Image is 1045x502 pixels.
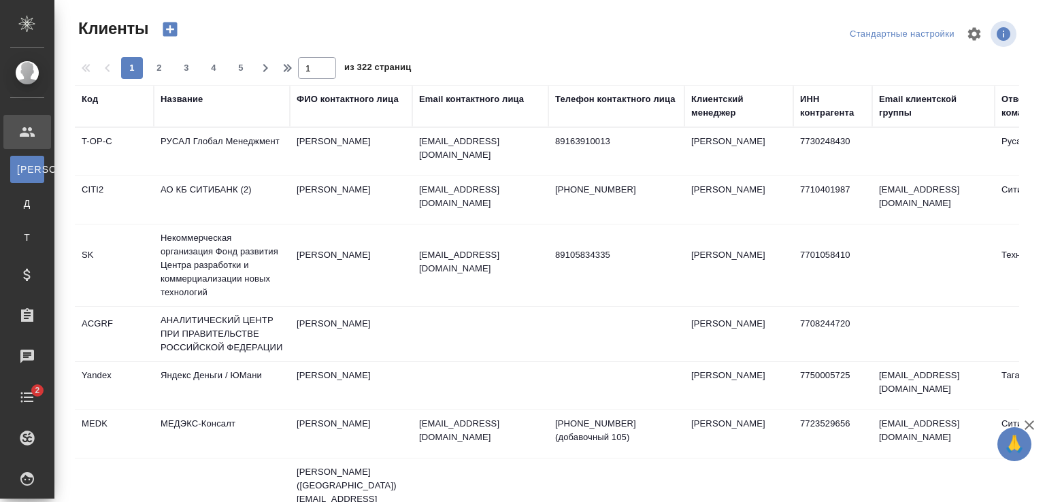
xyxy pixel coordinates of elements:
[793,310,872,358] td: 7708244720
[846,24,958,45] div: split button
[17,197,37,210] span: Д
[344,59,411,79] span: из 322 страниц
[10,156,44,183] a: [PERSON_NAME]
[793,362,872,409] td: 7750005725
[154,410,290,458] td: МЕДЭКС-Консалт
[154,224,290,306] td: Некоммерческая организация Фонд развития Центра разработки и коммерциализации новых технологий
[872,410,995,458] td: [EMAIL_ADDRESS][DOMAIN_NAME]
[3,380,51,414] a: 2
[148,61,170,75] span: 2
[419,417,542,444] p: [EMAIL_ADDRESS][DOMAIN_NAME]
[879,93,988,120] div: Email клиентской группы
[148,57,170,79] button: 2
[161,93,203,106] div: Название
[997,427,1031,461] button: 🙏
[17,163,37,176] span: [PERSON_NAME]
[991,21,1019,47] span: Посмотреть информацию
[555,417,678,444] p: [PHONE_NUMBER] (добавочный 105)
[793,410,872,458] td: 7723529656
[27,384,48,397] span: 2
[555,248,678,262] p: 89105834335
[872,176,995,224] td: [EMAIL_ADDRESS][DOMAIN_NAME]
[684,362,793,409] td: [PERSON_NAME]
[691,93,786,120] div: Клиентский менеджер
[684,128,793,175] td: [PERSON_NAME]
[75,362,154,409] td: Yandex
[290,310,412,358] td: [PERSON_NAME]
[10,224,44,251] a: Т
[684,241,793,289] td: [PERSON_NAME]
[290,176,412,224] td: [PERSON_NAME]
[793,128,872,175] td: 7730248430
[75,176,154,224] td: CITI2
[419,183,542,210] p: [EMAIL_ADDRESS][DOMAIN_NAME]
[230,57,252,79] button: 5
[1003,430,1026,458] span: 🙏
[154,18,186,41] button: Создать
[290,410,412,458] td: [PERSON_NAME]
[230,61,252,75] span: 5
[684,310,793,358] td: [PERSON_NAME]
[555,183,678,197] p: [PHONE_NUMBER]
[10,190,44,217] a: Д
[290,128,412,175] td: [PERSON_NAME]
[684,176,793,224] td: [PERSON_NAME]
[203,57,225,79] button: 4
[290,362,412,409] td: [PERSON_NAME]
[800,93,865,120] div: ИНН контрагента
[75,128,154,175] td: T-OP-C
[75,410,154,458] td: MEDK
[154,362,290,409] td: Яндекс Деньги / ЮМани
[154,128,290,175] td: РУСАЛ Глобал Менеджмент
[419,135,542,162] p: [EMAIL_ADDRESS][DOMAIN_NAME]
[419,93,524,106] div: Email контактного лица
[82,93,98,106] div: Код
[154,176,290,224] td: АО КБ СИТИБАНК (2)
[419,248,542,275] p: [EMAIL_ADDRESS][DOMAIN_NAME]
[176,61,197,75] span: 3
[793,176,872,224] td: 7710401987
[872,362,995,409] td: [EMAIL_ADDRESS][DOMAIN_NAME]
[75,241,154,289] td: SK
[17,231,37,244] span: Т
[75,310,154,358] td: ACGRF
[958,18,991,50] span: Настроить таблицу
[555,93,676,106] div: Телефон контактного лица
[154,307,290,361] td: АНАЛИТИЧЕСКИЙ ЦЕНТР ПРИ ПРАВИТЕЛЬСТВЕ РОССИЙСКОЙ ФЕДЕРАЦИИ
[290,241,412,289] td: [PERSON_NAME]
[203,61,225,75] span: 4
[684,410,793,458] td: [PERSON_NAME]
[75,18,148,39] span: Клиенты
[793,241,872,289] td: 7701058410
[555,135,678,148] p: 89163910013
[297,93,399,106] div: ФИО контактного лица
[176,57,197,79] button: 3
